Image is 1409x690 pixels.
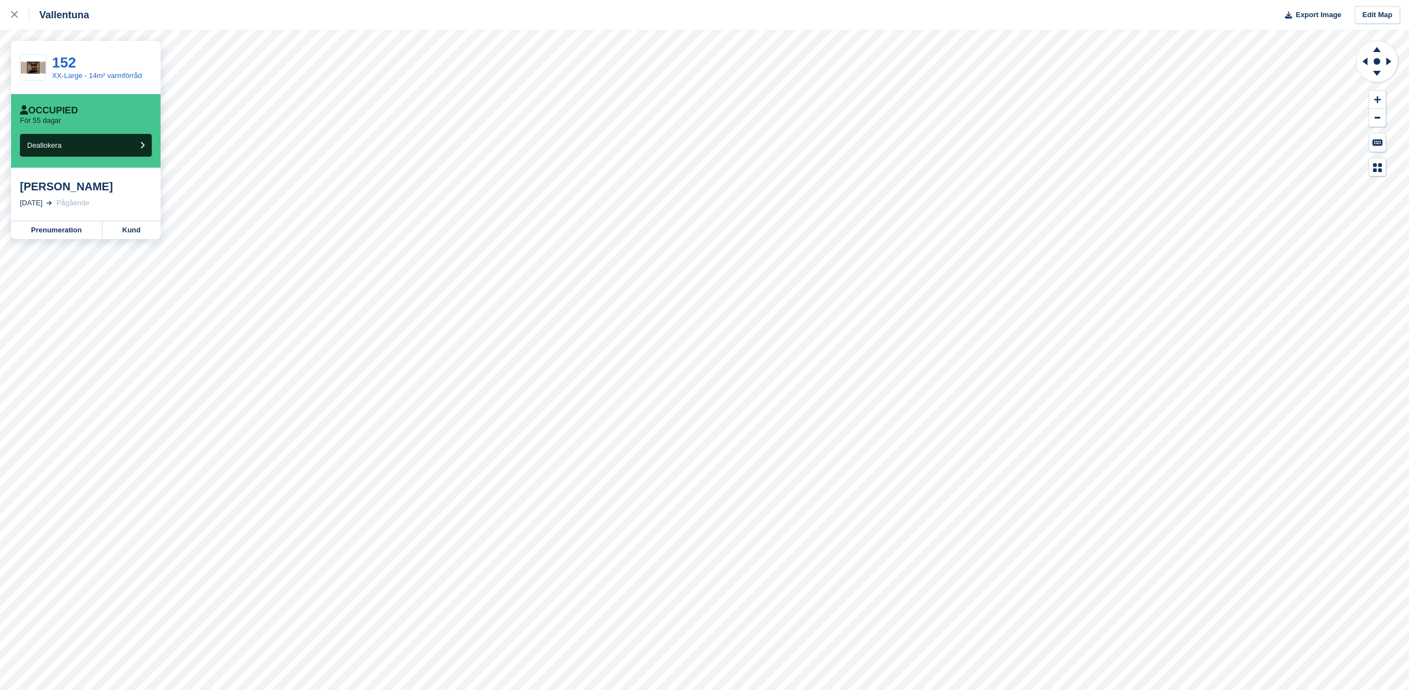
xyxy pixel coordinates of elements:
[20,116,61,125] p: För 55 dagar
[1278,6,1341,24] button: Export Image
[1369,158,1386,177] button: Map Legend
[27,141,61,149] span: Deallokera
[20,60,46,76] img: Prc.24.3.png
[102,221,161,239] a: Kund
[20,180,152,193] div: [PERSON_NAME]
[52,71,142,80] a: XX-Large - 14m² varmförråd
[56,198,89,209] div: Pågående
[29,8,89,22] div: Vallentuna
[1369,133,1386,152] button: Keyboard Shortcuts
[1369,109,1386,127] button: Zoom Out
[1296,9,1341,20] span: Export Image
[20,134,152,157] button: Deallokera
[11,221,102,239] a: Prenumeration
[1355,6,1400,24] a: Edit Map
[52,54,76,71] a: 152
[47,201,52,205] img: arrow-right-light-icn-cde0832a797a2874e46488d9cf13f60e5c3a73dbe684e267c42b8395dfbc2abf.svg
[1369,91,1386,109] button: Zoom In
[20,105,78,116] div: Occupied
[20,198,43,209] div: [DATE]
